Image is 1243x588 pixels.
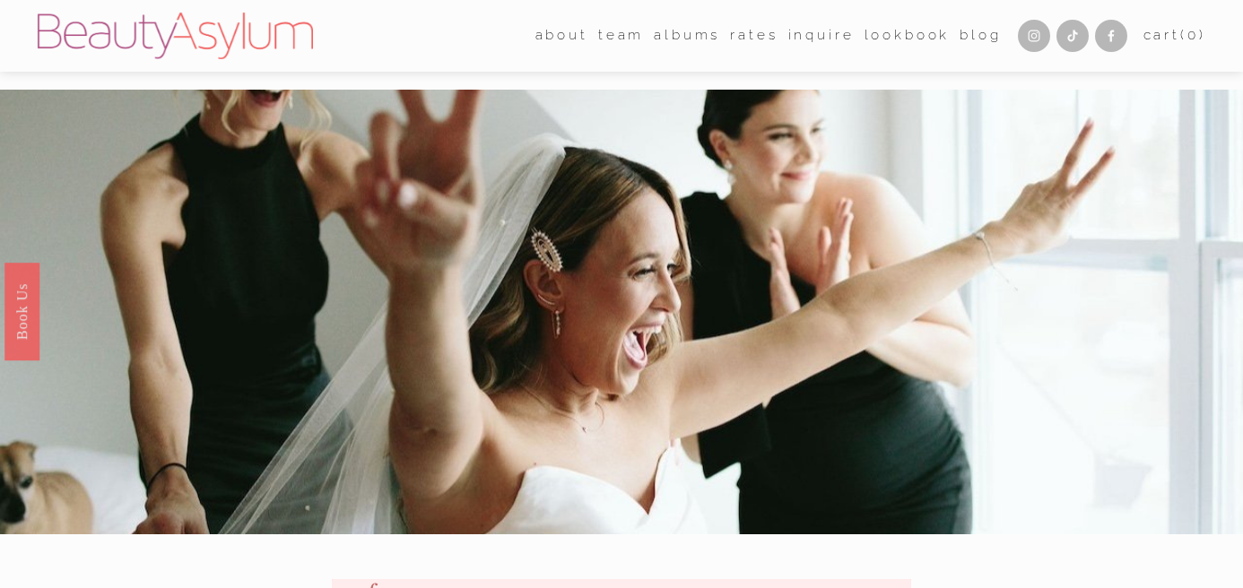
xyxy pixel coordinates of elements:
a: Lookbook [865,22,951,50]
span: about [535,23,588,48]
a: Blog [960,22,1001,50]
a: TikTok [1056,20,1089,52]
span: ( ) [1180,27,1206,43]
a: folder dropdown [535,22,588,50]
img: Beauty Asylum | Bridal Hair &amp; Makeup Charlotte &amp; Atlanta [38,13,313,59]
a: Facebook [1095,20,1127,52]
a: Instagram [1018,20,1050,52]
span: 0 [1187,27,1199,43]
a: Rates [730,22,778,50]
a: Inquire [788,22,855,50]
a: folder dropdown [598,22,644,50]
a: albums [654,22,720,50]
span: team [598,23,644,48]
a: 0 items in cart [1143,23,1206,48]
a: Book Us [4,263,39,360]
